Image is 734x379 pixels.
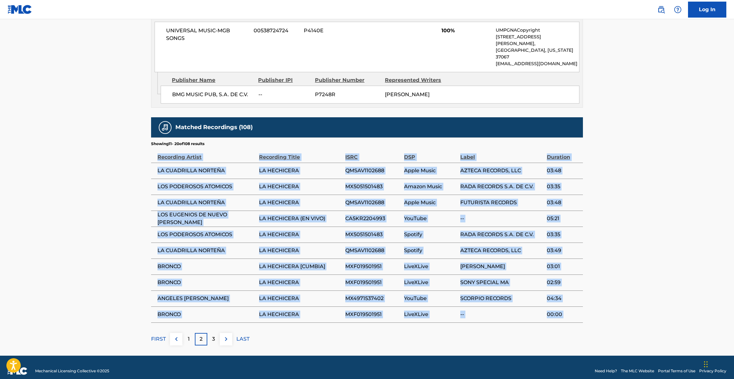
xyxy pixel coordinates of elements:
span: UNIVERSAL MUSIC-MGB SONGS [166,27,249,42]
span: LOS EUGENIOS DE NUEVO [PERSON_NAME] [157,211,256,226]
span: BRONCO [157,311,256,318]
div: DSP [404,147,457,161]
span: 05:21 [547,215,580,222]
span: LA HECHICERA [259,231,342,238]
p: [GEOGRAPHIC_DATA], [US_STATE] 37067 [496,47,579,60]
span: 03:35 [547,231,580,238]
span: YouTube [404,215,457,222]
span: -- [460,311,543,318]
span: RADA RECORDS S.A. DE C.V. [460,183,543,190]
img: right [222,335,230,343]
p: 3 [212,335,215,343]
span: LA CUADRILLA NORTEÑA [157,167,256,174]
div: Drag [704,355,708,374]
span: Apple Music [404,167,457,174]
span: 00538724724 [254,27,299,35]
span: LA HECHICERA [259,199,342,206]
img: Matched Recordings [161,124,169,131]
span: Spotify [404,247,457,254]
span: 04:34 [547,295,580,302]
div: Recording Title [259,147,342,161]
a: Privacy Policy [699,368,726,374]
div: Publisher Number [315,76,380,84]
span: QMSAV1102688 [345,247,401,254]
span: LA HECHICERA (EN VIVO) [259,215,342,222]
span: Spotify [404,231,457,238]
span: SCORPIO RECORDS [460,295,543,302]
img: search [657,6,665,13]
span: AZTECA RECORDS, LLC [460,247,543,254]
span: -- [460,215,543,222]
div: Duration [547,147,580,161]
span: FUTURISTA RECORDS [460,199,543,206]
span: MXF019501951 [345,279,401,286]
span: Mechanical Licensing Collective © 2025 [35,368,109,374]
div: Publisher Name [172,76,253,84]
img: logo [8,367,27,375]
p: 2 [200,335,203,343]
span: [PERSON_NAME] [385,91,430,97]
span: MX5051501483 [345,183,401,190]
span: CA5KR2204993 [345,215,401,222]
span: QMSAV1102688 [345,199,401,206]
span: LA CUADRILLA NORTEÑA [157,199,256,206]
span: P7248R [315,91,380,98]
span: 03:01 [547,263,580,270]
span: 03:35 [547,183,580,190]
div: Publisher IPI [258,76,310,84]
span: LiveXLive [404,263,457,270]
span: LA HECHICERA [259,311,342,318]
span: LA CUADRILLA NORTEÑA [157,247,256,254]
a: The MLC Website [621,368,654,374]
span: P4140E [304,27,366,35]
div: Represented Writers [385,76,450,84]
p: Showing 11 - 20 of 108 results [151,141,204,147]
div: Label [460,147,543,161]
span: MX5051501483 [345,231,401,238]
iframe: Chat Widget [702,348,734,379]
span: RADA RECORDS S.A. DE C.V. [460,231,543,238]
span: LiveXLive [404,279,457,286]
span: MX4971537402 [345,295,401,302]
span: SONY SPECIAL MA [460,279,543,286]
span: LA HECHICERA [259,167,342,174]
p: LAST [236,335,249,343]
a: Log In [688,2,726,18]
span: 03:49 [547,247,580,254]
span: LA HECHICERA [CUMBIA] [259,263,342,270]
span: Apple Music [404,199,457,206]
span: 03:48 [547,167,580,174]
span: BRONCO [157,279,256,286]
span: BRONCO [157,263,256,270]
span: LOS PODEROSOS ATOMICOS [157,231,256,238]
img: MLC Logo [8,5,32,14]
h5: Matched Recordings (108) [175,124,253,131]
span: AZTECA RECORDS, LLC [460,167,543,174]
span: ANGELES [PERSON_NAME] [157,295,256,302]
span: 100% [441,27,491,35]
span: 00:00 [547,311,580,318]
span: LiveXLive [404,311,457,318]
span: 02:59 [547,279,580,286]
span: LOS PODEROSOS ATOMICOS [157,183,256,190]
div: Help [671,3,684,16]
span: MXF019501951 [345,263,401,270]
span: LA HECHICERA [259,279,342,286]
div: ISRC [345,147,401,161]
span: LA HECHICERA [259,247,342,254]
span: QMSAV1102688 [345,167,401,174]
span: LA HECHICERA [259,183,342,190]
div: Recording Artist [157,147,256,161]
img: help [674,6,682,13]
a: Public Search [655,3,668,16]
a: Portal Terms of Use [658,368,695,374]
span: MXF019501951 [345,311,401,318]
span: LA HECHICERA [259,295,342,302]
span: Amazon Music [404,183,457,190]
span: [PERSON_NAME] [460,263,543,270]
p: FIRST [151,335,166,343]
a: Need Help? [595,368,617,374]
img: left [172,335,180,343]
span: BMG MUSIC PUB, S.A. DE C.V. [172,91,254,98]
